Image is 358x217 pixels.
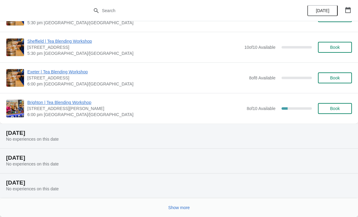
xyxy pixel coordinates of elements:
[102,5,268,16] input: Search
[6,38,24,56] img: Sheffield | Tea Blending Workshop | 76 - 78 Pinstone Street, Sheffield, S1 2HP | 5:30 pm Europe/L...
[27,105,244,112] span: [STREET_ADDRESS][PERSON_NAME]
[27,20,246,26] span: 5:30 pm [GEOGRAPHIC_DATA]/[GEOGRAPHIC_DATA]
[6,130,352,136] h2: [DATE]
[6,69,24,87] img: Exeter | Tea Blending Workshop | 46 High Street, Exeter, EX4 3DJ | 6:00 pm Europe/London
[27,112,244,118] span: 6:00 pm [GEOGRAPHIC_DATA]/[GEOGRAPHIC_DATA]
[307,5,338,16] button: [DATE]
[318,103,352,114] button: Book
[168,205,190,210] span: Show more
[27,38,241,44] span: Sheffield | Tea Blending Workshop
[249,75,275,80] span: 8 of 8 Available
[166,202,192,213] button: Show more
[6,186,59,191] span: No experiences on this date
[247,106,275,111] span: 8 of 10 Available
[330,75,340,80] span: Book
[27,75,246,81] span: [STREET_ADDRESS]
[27,99,244,105] span: Brighton | Tea Blending Workshop
[27,50,241,56] span: 5:30 pm [GEOGRAPHIC_DATA]/[GEOGRAPHIC_DATA]
[6,100,24,117] img: Brighton | Tea Blending Workshop | 41 Gardner Street, Brighton BN1 1UN | 6:00 pm Europe/London
[6,155,352,161] h2: [DATE]
[316,8,329,13] span: [DATE]
[6,162,59,166] span: No experiences on this date
[27,69,246,75] span: Exeter | Tea Blending Workshop
[318,42,352,53] button: Book
[27,81,246,87] span: 6:00 pm [GEOGRAPHIC_DATA]/[GEOGRAPHIC_DATA]
[6,137,59,142] span: No experiences on this date
[244,45,275,50] span: 10 of 10 Available
[318,72,352,83] button: Book
[330,106,340,111] span: Book
[27,44,241,50] span: [STREET_ADDRESS]
[6,180,352,186] h2: [DATE]
[330,45,340,50] span: Book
